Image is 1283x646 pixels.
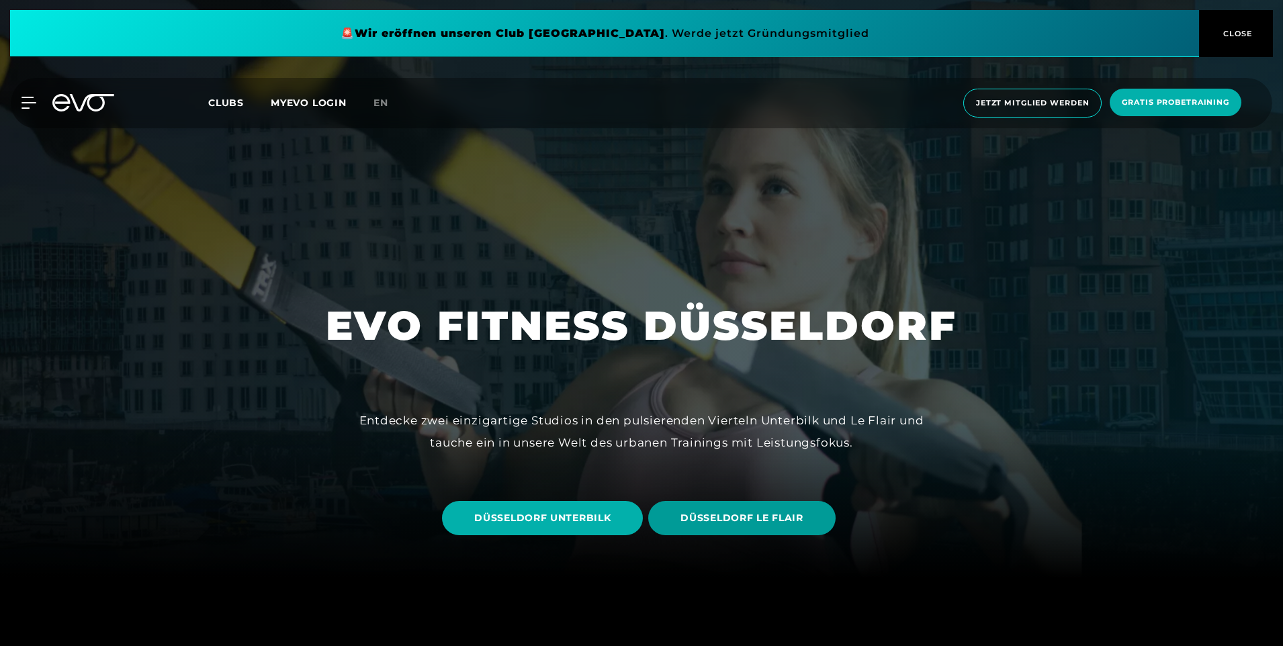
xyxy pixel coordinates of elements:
a: MYEVO LOGIN [271,97,347,109]
span: Jetzt Mitglied werden [976,97,1089,109]
h1: EVO FITNESS DÜSSELDORF [326,299,957,352]
div: Entdecke zwei einzigartige Studios in den pulsierenden Vierteln Unterbilk und Le Flair und tauche... [359,410,924,453]
span: DÜSSELDORF UNTERBILK [474,511,611,525]
a: Gratis Probetraining [1106,89,1245,118]
a: DÜSSELDORF LE FLAIR [648,491,840,545]
a: DÜSSELDORF UNTERBILK [442,491,648,545]
span: CLOSE [1220,28,1253,40]
span: Clubs [208,97,244,109]
span: DÜSSELDORF LE FLAIR [680,511,803,525]
span: en [373,97,388,109]
a: Jetzt Mitglied werden [959,89,1106,118]
span: Gratis Probetraining [1122,97,1229,108]
a: Clubs [208,96,271,109]
a: en [373,95,404,111]
button: CLOSE [1199,10,1273,57]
